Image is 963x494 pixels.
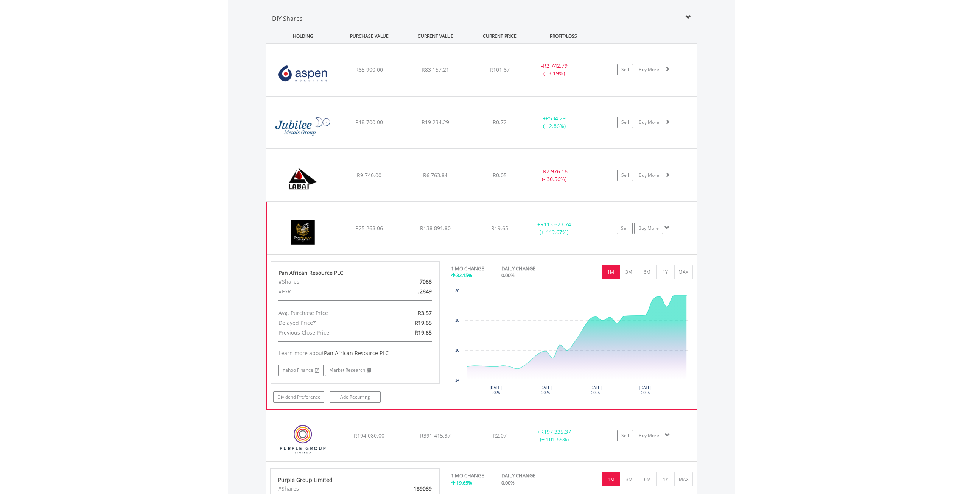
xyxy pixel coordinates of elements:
span: R25 268.06 [355,224,383,232]
div: HOLDING [267,29,336,43]
div: PURCHASE VALUE [337,29,402,43]
a: Sell [617,170,633,181]
span: 19.65% [456,479,472,486]
button: 1M [602,472,620,486]
div: Pan African Resource PLC [278,269,432,277]
div: 1 MO CHANGE [451,265,484,272]
a: Yahoo Finance [278,365,324,376]
div: + (+ 2.86%) [526,115,583,130]
a: Sell [617,223,633,234]
div: #FSR [273,287,383,296]
a: Sell [617,430,633,441]
div: CURRENT VALUE [403,29,468,43]
div: #Shares [272,484,383,494]
a: Buy More [634,223,663,234]
a: Market Research [325,365,375,376]
button: 1M [602,265,620,279]
div: CURRENT PRICE [469,29,529,43]
span: R19.65 [415,329,432,336]
div: - (- 3.19%) [526,62,583,77]
span: 32.15% [456,272,472,279]
a: Sell [617,117,633,128]
button: 3M [620,265,638,279]
span: R83 157.21 [422,66,449,73]
span: R0.05 [493,171,507,179]
span: R19.65 [491,224,508,232]
a: Buy More [635,64,663,75]
div: DAILY CHANGE [501,472,562,479]
div: + (+ 101.68%) [526,428,583,443]
div: Chart. Highcharts interactive chart. [451,287,693,400]
span: R113 623.74 [540,221,571,228]
span: R2.07 [493,432,507,439]
span: R2 742.79 [543,62,568,69]
span: DIY Shares [272,14,303,23]
span: R197 335.37 [540,428,571,435]
a: Sell [617,64,633,75]
span: R3.57 [418,309,432,316]
div: 1 MO CHANGE [451,472,484,479]
span: R0.72 [493,118,507,126]
button: 1Y [656,265,675,279]
text: 18 [455,318,460,323]
span: R2 976.16 [543,168,568,175]
span: R9 740.00 [357,171,381,179]
a: Dividend Preference [273,391,324,403]
button: MAX [674,472,693,486]
span: 0.00% [501,479,515,486]
span: R19 234.29 [422,118,449,126]
div: PROFIT/LOSS [531,29,596,43]
img: EQU.ZA.JBL.png [270,106,335,146]
text: 20 [455,289,460,293]
div: Previous Close Price [273,328,383,338]
span: 0.00% [501,272,515,279]
button: 3M [620,472,638,486]
div: Avg. Purchase Price [273,308,383,318]
div: + (+ 449.67%) [526,221,582,236]
text: 14 [455,378,460,382]
div: .2849 [383,287,437,296]
span: Pan African Resource PLC [324,349,389,357]
div: #Shares [273,277,383,287]
span: R391 415.37 [420,432,451,439]
span: R194 080.00 [354,432,384,439]
text: [DATE] 2025 [540,386,552,395]
a: Add Recurring [330,391,381,403]
div: DAILY CHANGE [501,265,562,272]
div: 7068 [383,277,437,287]
button: 6M [638,472,657,486]
text: [DATE] 2025 [590,386,602,395]
img: EQU.ZA.PPE.png [270,419,335,460]
text: [DATE] 2025 [639,386,652,395]
button: 1Y [656,472,675,486]
text: 16 [455,348,460,352]
span: R101.87 [490,66,510,73]
div: Delayed Price* [273,318,383,328]
div: Purple Group Limited [278,476,432,484]
span: R85 900.00 [355,66,383,73]
svg: Interactive chart [451,287,692,400]
a: Buy More [635,170,663,181]
img: EQU.ZA.PAN.png [271,212,336,252]
span: R19.65 [415,319,432,326]
img: EQU.ZA.APN.png [270,53,335,94]
span: R6 763.84 [423,171,448,179]
text: [DATE] 2025 [490,386,502,395]
div: 189089 [382,484,437,494]
span: R18 700.00 [355,118,383,126]
button: MAX [674,265,693,279]
span: R534.29 [546,115,566,122]
button: 6M [638,265,657,279]
span: R138 891.80 [420,224,451,232]
div: - (- 30.56%) [526,168,583,183]
img: EQU.ZA.LAB.png [270,159,335,199]
div: Learn more about [278,349,432,357]
a: Buy More [635,430,663,441]
a: Buy More [635,117,663,128]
